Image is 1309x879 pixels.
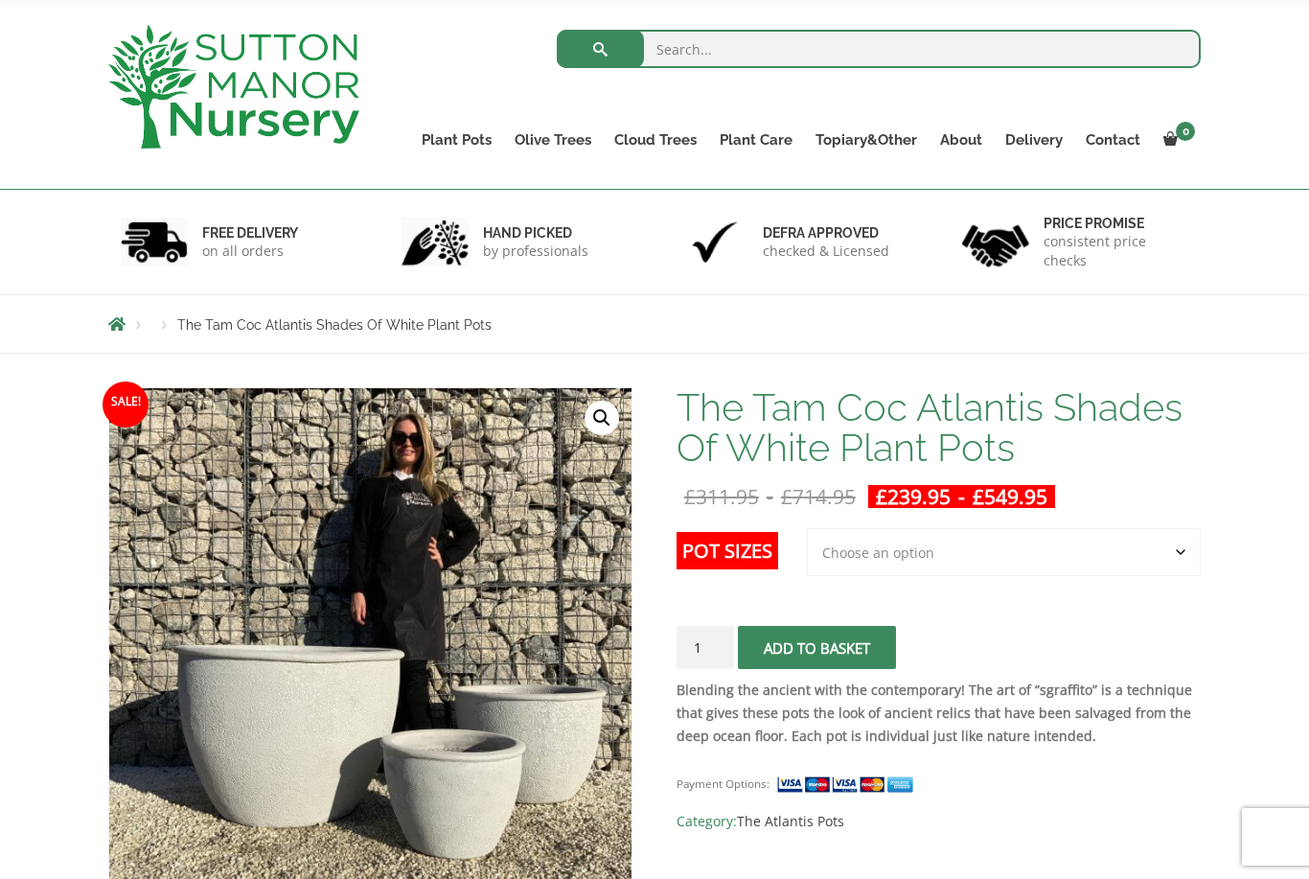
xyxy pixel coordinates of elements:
[876,483,887,510] span: £
[962,213,1029,271] img: 4.jpg
[557,30,1202,68] input: Search...
[681,218,748,266] img: 3.jpg
[108,25,359,149] img: logo
[103,382,149,428] span: Sale!
[677,626,734,669] input: Product quantity
[410,127,503,153] a: Plant Pots
[973,483,984,510] span: £
[202,242,298,261] p: on all orders
[781,483,792,510] span: £
[677,681,1192,745] strong: Blending the ancient with the contemporary! The art of “sgraffito” is a technique that gives thes...
[202,224,298,242] h6: FREE DELIVERY
[121,218,188,266] img: 1.jpg
[677,485,863,508] del: -
[402,218,469,266] img: 2.jpg
[177,317,492,333] span: The Tam Coc Atlantis Shades Of White Plant Pots
[483,224,588,242] h6: hand picked
[1044,232,1189,270] p: consistent price checks
[1176,122,1195,141] span: 0
[776,775,920,795] img: payment supported
[804,127,929,153] a: Topiary&Other
[503,127,603,153] a: Olive Trees
[994,127,1074,153] a: Delivery
[684,483,696,510] span: £
[929,127,994,153] a: About
[684,483,759,510] bdi: 311.95
[763,224,889,242] h6: Defra approved
[1152,127,1201,153] a: 0
[738,626,896,669] button: Add to basket
[677,387,1201,468] h1: The Tam Coc Atlantis Shades Of White Plant Pots
[708,127,804,153] a: Plant Care
[763,242,889,261] p: checked & Licensed
[585,401,619,435] a: View full-screen image gallery
[781,483,856,510] bdi: 714.95
[483,242,588,261] p: by professionals
[973,483,1047,510] bdi: 549.95
[677,776,769,791] small: Payment Options:
[677,810,1201,833] span: Category:
[603,127,708,153] a: Cloud Trees
[868,485,1055,508] ins: -
[737,812,844,830] a: The Atlantis Pots
[1044,215,1189,232] h6: Price promise
[876,483,951,510] bdi: 239.95
[677,532,778,569] label: Pot Sizes
[1074,127,1152,153] a: Contact
[108,316,1201,332] nav: Breadcrumbs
